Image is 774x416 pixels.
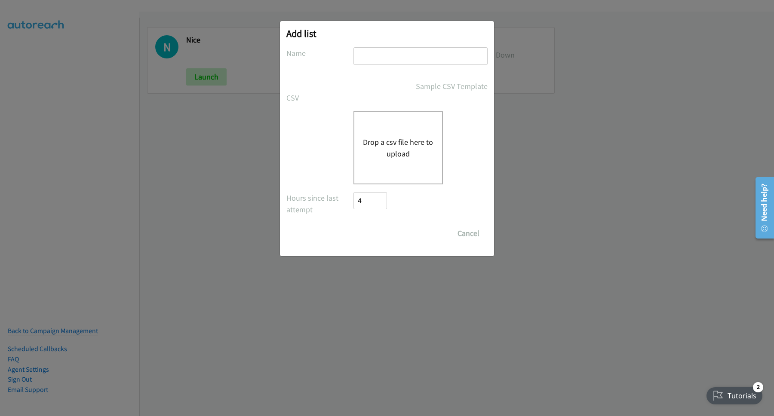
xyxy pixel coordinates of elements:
[286,28,488,40] h2: Add list
[363,136,433,159] button: Drop a csv file here to upload
[449,225,488,242] button: Cancel
[701,379,768,410] iframe: Checklist
[286,92,353,104] label: CSV
[286,47,353,59] label: Name
[750,174,774,242] iframe: Resource Center
[416,80,488,92] a: Sample CSV Template
[286,192,353,215] label: Hours since last attempt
